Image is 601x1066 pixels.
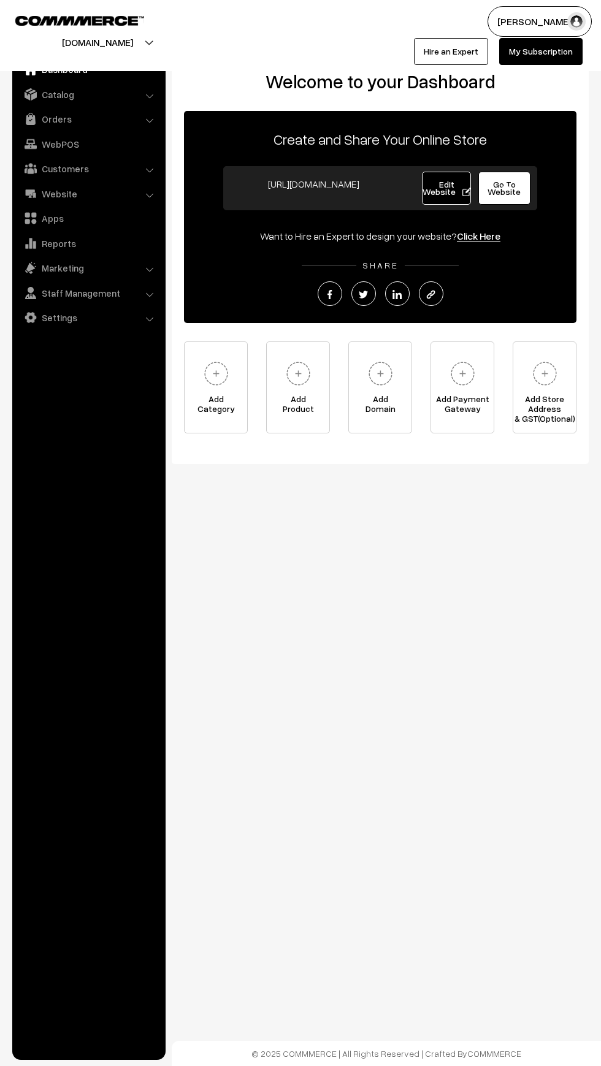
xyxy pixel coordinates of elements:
footer: © 2025 COMMMERCE | All Rights Reserved | Crafted By [172,1041,601,1066]
img: user [567,12,586,31]
a: Hire an Expert [414,38,488,65]
a: Add Store Address& GST(Optional) [513,341,576,433]
span: Edit Website [423,179,471,197]
h2: Welcome to your Dashboard [184,70,576,93]
p: Create and Share Your Online Store [184,128,576,150]
a: AddCategory [184,341,248,433]
a: Edit Website [422,172,471,205]
span: SHARE [356,260,405,270]
img: plus.svg [528,357,562,390]
div: Want to Hire an Expert to design your website? [184,229,576,243]
a: AddProduct [266,341,330,433]
a: COMMMERCE [467,1048,521,1059]
a: Apps [15,207,161,229]
span: Add Store Address & GST(Optional) [513,394,576,419]
span: Add Payment Gateway [431,394,494,419]
span: Add Product [267,394,329,419]
a: WebPOS [15,133,161,155]
a: Add PaymentGateway [431,341,494,433]
a: Settings [15,306,161,329]
a: My Subscription [499,38,583,65]
a: Catalog [15,83,161,105]
a: Customers [15,158,161,180]
a: Click Here [457,230,500,242]
a: COMMMERCE [15,12,123,27]
img: plus.svg [281,357,315,390]
img: plus.svg [364,357,397,390]
img: plus.svg [199,357,233,390]
button: [PERSON_NAME]… [488,6,592,37]
a: Marketing [15,257,161,279]
a: Orders [15,108,161,130]
a: Go To Website [478,172,530,205]
a: Staff Management [15,282,161,304]
a: Reports [15,232,161,254]
img: plus.svg [446,357,480,390]
span: Add Category [185,394,247,419]
a: AddDomain [348,341,412,433]
a: Website [15,183,161,205]
button: [DOMAIN_NAME] [19,27,176,58]
img: COMMMERCE [15,16,144,25]
span: Add Domain [349,394,412,419]
span: Go To Website [488,179,521,197]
